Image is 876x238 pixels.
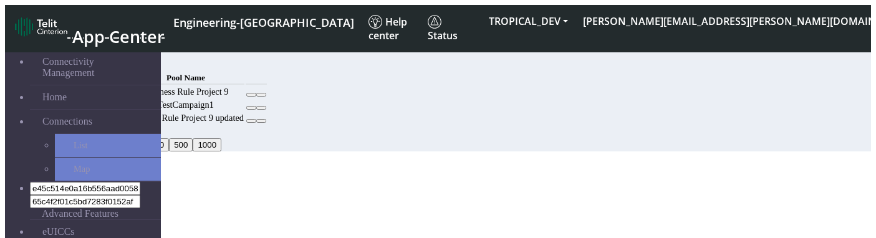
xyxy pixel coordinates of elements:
span: Help center [368,15,407,42]
span: App Center [72,25,165,48]
span: Connections [42,116,92,127]
a: List [55,134,161,157]
button: 1000 [193,138,221,151]
a: Connections [30,110,161,133]
span: Pool Name [166,73,205,82]
a: Connectivity Management [30,50,161,85]
a: Help center [363,10,423,47]
td: TestCampaign1 [127,99,244,111]
td: Business Rule Project 9 updated [127,112,244,124]
span: Status [428,15,458,42]
button: 500 [169,138,193,151]
img: status.svg [428,15,441,29]
td: Business Rule Project 9 [127,86,244,98]
span: List [74,140,87,151]
img: logo-telit-cinterion-gw-new.png [15,17,67,37]
a: Your current platform instance [173,10,354,33]
img: knowledge.svg [368,15,382,29]
a: Status [423,10,481,47]
div: 20 [83,138,715,151]
span: Engineering-[GEOGRAPHIC_DATA] [173,15,354,30]
button: TROPICAL_DEV [481,10,575,32]
a: Home [30,85,161,109]
a: App Center [15,14,163,44]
